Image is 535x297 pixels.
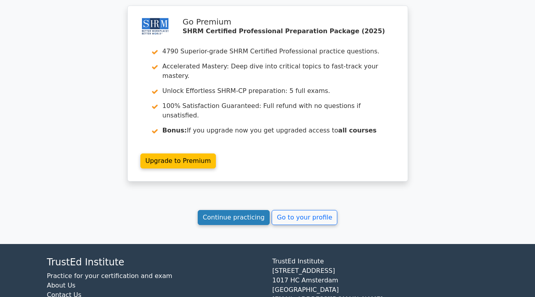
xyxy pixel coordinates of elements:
a: About Us [47,282,76,289]
a: Continue practicing [198,210,270,225]
h4: TrustEd Institute [47,257,263,268]
a: Upgrade to Premium [140,153,216,168]
a: Practice for your certification and exam [47,272,172,280]
a: Go to your profile [272,210,337,225]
